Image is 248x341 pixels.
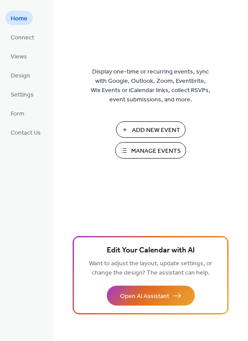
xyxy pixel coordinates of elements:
span: Contact Us [11,128,41,138]
a: Contact Us [5,125,46,139]
a: Design [5,68,35,82]
a: Home [5,11,33,25]
span: Home [11,14,27,23]
span: Add New Event [132,126,180,135]
span: Edit Your Calendar with AI [107,244,195,257]
button: Manage Events [115,142,186,159]
button: Open AI Assistant [107,286,195,306]
span: Settings [11,90,34,100]
button: Add New Event [116,121,186,138]
a: Settings [5,87,39,101]
span: Design [11,71,30,81]
span: Views [11,52,27,62]
span: Want to adjust the layout, update settings, or change the design? The assistant can help. [89,258,212,279]
span: Manage Events [131,147,181,156]
span: Connect [11,33,34,43]
span: Display one-time or recurring events, sync with Google, Outlook, Zoom, Eventbrite, Wix Events or ... [91,67,210,105]
span: Open AI Assistant [120,292,169,301]
a: Views [5,49,32,63]
a: Form [5,106,30,120]
a: Connect [5,30,39,44]
span: Form [11,109,24,119]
